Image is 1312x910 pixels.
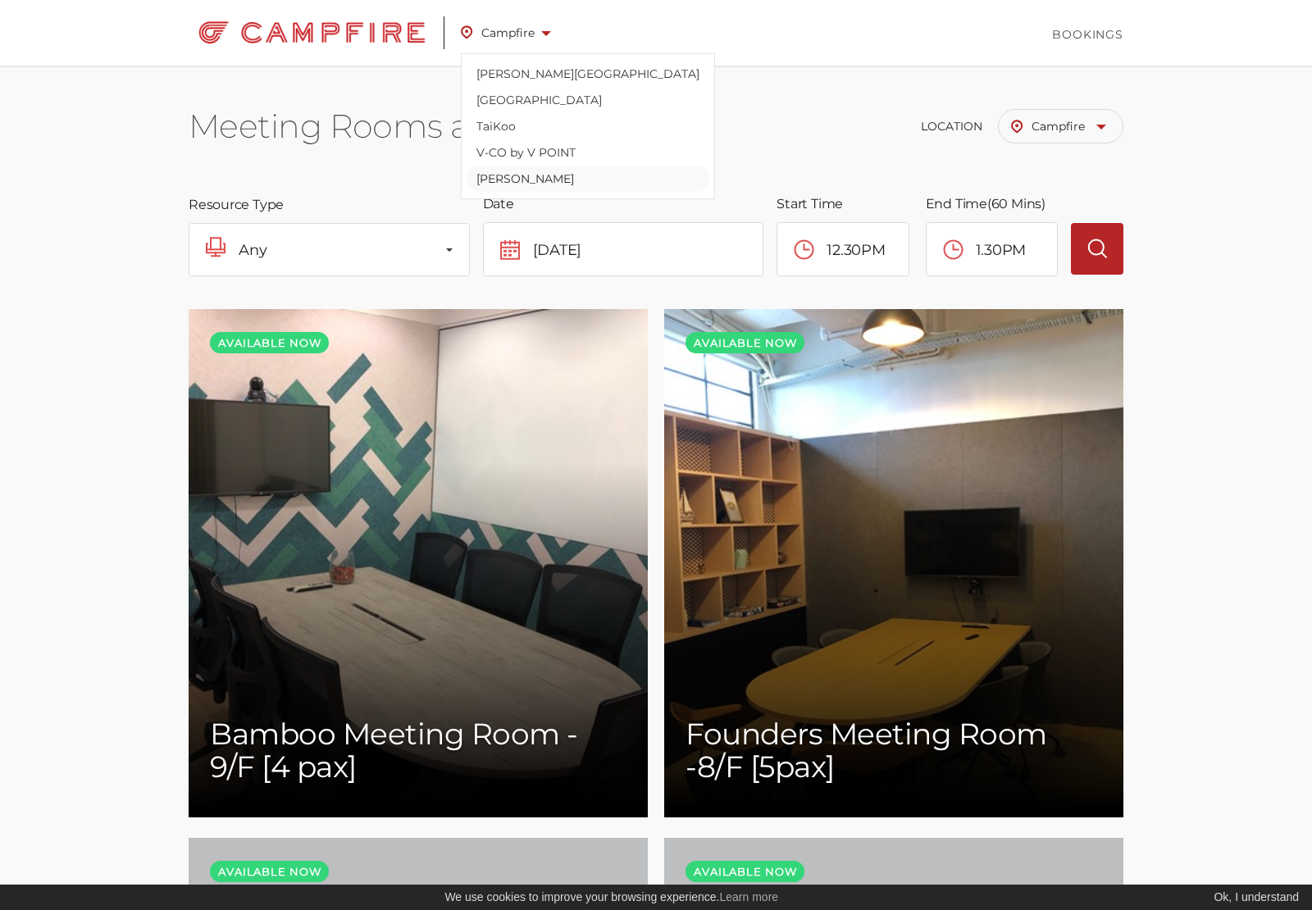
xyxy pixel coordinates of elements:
button: Any [189,223,470,276]
a: Campfire [189,12,461,53]
a: [PERSON_NAME][GEOGRAPHIC_DATA] [467,61,709,87]
a: [GEOGRAPHIC_DATA] [467,87,709,113]
a: Campfire [461,14,567,52]
span: Available now [210,861,329,882]
a: [PERSON_NAME] [467,166,709,192]
span: Available now [210,332,329,353]
a: V-CO by V POINT [467,139,709,166]
span: (60 Mins) [987,196,1045,212]
span: Location [921,119,982,134]
span: Available now [686,332,804,353]
span: Any [239,237,266,263]
span: Campfire [1032,119,1106,134]
span: Campfire [461,22,551,43]
a: Bookings [1052,26,1123,43]
h1: Meeting Rooms and Resources [189,106,683,146]
h2: Founders Meeting Room -8/F [5pax] [686,717,1102,783]
img: Campfire [189,16,435,49]
a: Learn more [720,890,779,903]
label: End Time [926,196,1045,212]
label: Date [483,196,514,212]
h2: Bamboo Meeting Room - 9/F [4 pax] [210,717,626,783]
label: Resource Type [189,197,284,213]
label: Start Time [777,196,843,212]
div: Ok, I understand [1209,889,1299,906]
span: We use cookies to improve your browsing experience. [444,890,778,903]
span: Available now [686,861,804,882]
a: TaiKoo [467,113,709,139]
a: Campfire [998,109,1123,143]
